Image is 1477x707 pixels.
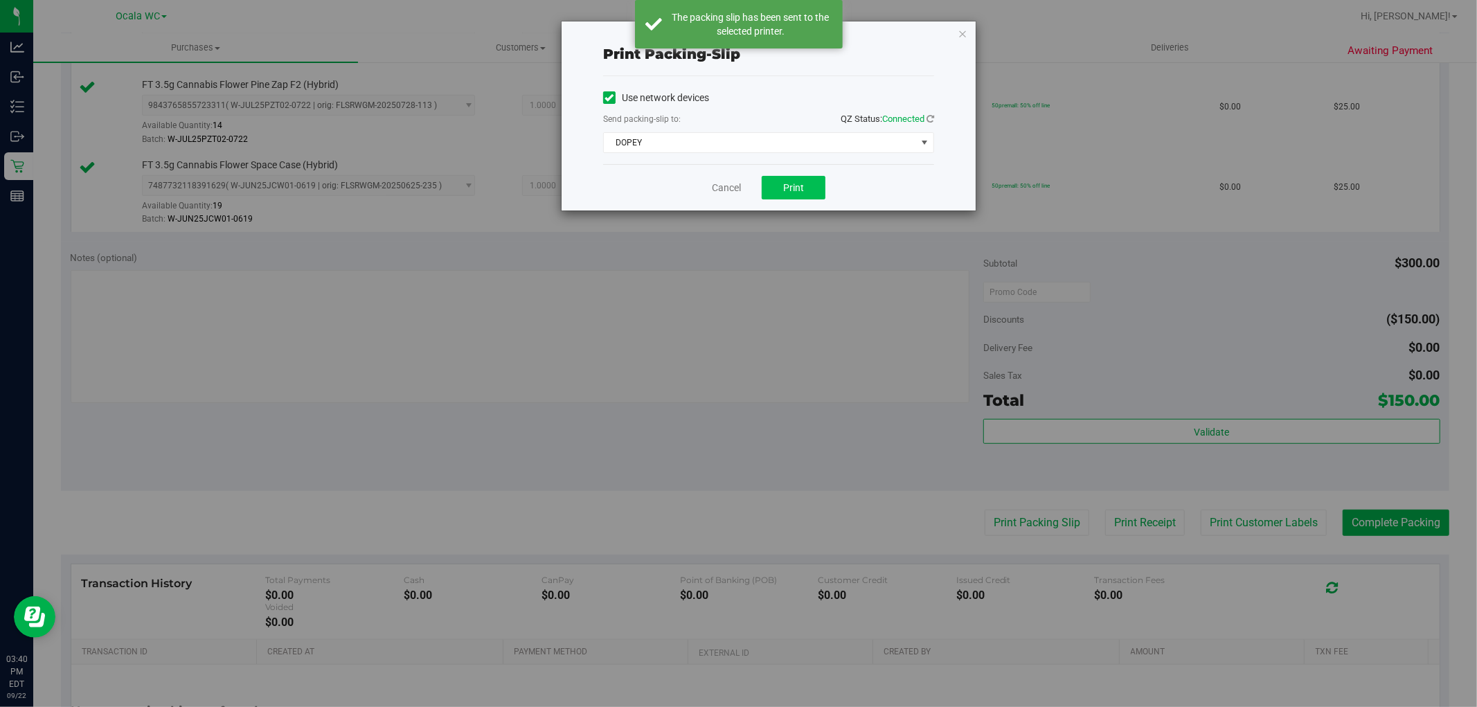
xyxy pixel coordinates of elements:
label: Use network devices [603,91,709,105]
button: Print [762,176,825,199]
span: select [916,133,933,152]
span: QZ Status: [841,114,934,124]
span: Connected [882,114,924,124]
span: Print packing-slip [603,46,740,62]
a: Cancel [712,181,741,195]
iframe: Resource center [14,596,55,638]
div: The packing slip has been sent to the selected printer. [670,10,832,38]
span: Print [783,182,804,193]
span: DOPEY [604,133,916,152]
label: Send packing-slip to: [603,113,681,125]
